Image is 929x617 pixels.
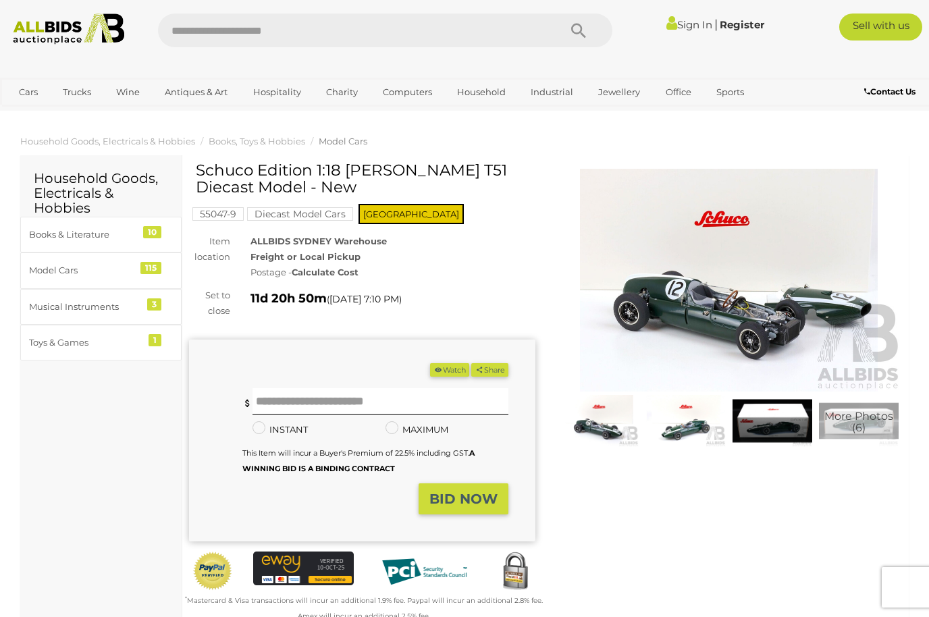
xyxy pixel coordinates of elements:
a: Office [657,81,700,103]
a: 55047-9 [192,209,244,219]
a: Trucks [54,81,100,103]
a: Books, Toys & Hobbies [209,136,305,146]
h1: Schuco Edition 1:18 [PERSON_NAME] T51 Diecast Model - New [196,162,532,196]
img: Schuco Edition 1:18 Cooper T51 Diecast Model - New [645,395,725,446]
img: Allbids.com.au [7,14,131,45]
a: Antiques & Art [156,81,236,103]
div: 3 [147,298,161,311]
a: Hospitality [244,81,310,103]
button: Watch [430,363,469,377]
div: Set to close [179,288,240,319]
img: Schuco Edition 1:18 Cooper T51 Diecast Model - New [733,395,812,446]
h2: Household Goods, Electricals & Hobbies [34,171,168,215]
span: [GEOGRAPHIC_DATA] [359,204,464,224]
a: Contact Us [864,84,919,99]
img: Schuco Edition 1:18 Cooper T51 Diecast Model - New [556,169,902,392]
a: Books & Literature 10 [20,217,182,252]
a: Toys & Games 1 [20,325,182,360]
a: Charity [317,81,367,103]
li: Watch this item [430,363,469,377]
strong: 11d 20h 50m [250,291,327,306]
b: A WINNING BID IS A BINDING CONTRACT [242,448,475,473]
a: Diecast Model Cars [247,209,353,219]
img: PCI DSS compliant [374,552,475,592]
a: Model Cars 115 [20,252,182,288]
strong: ALLBIDS SYDNEY Warehouse [250,236,387,246]
span: ( ) [327,294,402,304]
img: Schuco Edition 1:18 Cooper T51 Diecast Model - New [559,395,639,446]
div: Books & Literature [29,227,140,242]
div: 115 [140,262,161,274]
button: Search [545,14,612,47]
a: Household [448,81,514,103]
a: Jewellery [589,81,649,103]
div: 1 [149,334,161,346]
div: Postage - [250,265,536,280]
button: BID NOW [419,483,508,515]
div: Model Cars [29,263,140,278]
a: Model Cars [319,136,367,146]
a: Sign In [666,18,712,31]
div: Toys & Games [29,335,140,350]
img: Schuco Edition 1:18 Cooper T51 Diecast Model - New [819,395,899,446]
small: This Item will incur a Buyer's Premium of 22.5% including GST. [242,448,475,473]
a: Household Goods, Electricals & Hobbies [20,136,195,146]
strong: Freight or Local Pickup [250,251,361,262]
div: 10 [143,226,161,238]
button: Share [471,363,508,377]
strong: Calculate Cost [292,267,359,277]
a: Sell with us [839,14,922,41]
b: Contact Us [864,86,915,97]
strong: BID NOW [429,491,498,507]
img: eWAY Payment Gateway [253,552,354,585]
a: Sports [708,81,753,103]
label: INSTANT [253,422,308,437]
span: | [714,17,718,32]
a: Industrial [522,81,582,103]
a: More Photos(6) [819,395,899,446]
a: Cars [10,81,47,103]
mark: Diecast Model Cars [247,207,353,221]
img: Secured by Rapid SSL [495,552,535,592]
img: Official PayPal Seal [192,552,233,591]
a: Register [720,18,764,31]
div: Item location [179,234,240,265]
label: MAXIMUM [386,422,448,437]
a: Computers [374,81,441,103]
span: [DATE] 7:10 PM [329,293,399,305]
span: More Photos (6) [824,410,893,434]
mark: 55047-9 [192,207,244,221]
a: Musical Instruments 3 [20,289,182,325]
a: [GEOGRAPHIC_DATA] [10,103,124,126]
a: Wine [107,81,149,103]
div: Musical Instruments [29,299,140,315]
